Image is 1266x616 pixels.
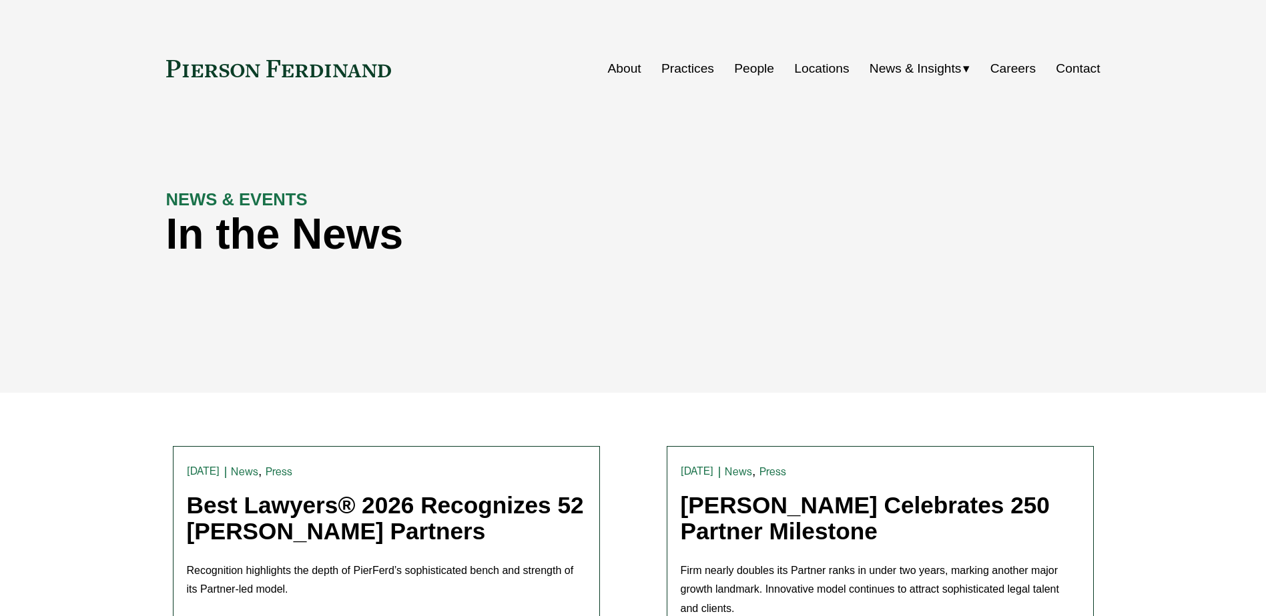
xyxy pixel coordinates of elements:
[990,56,1036,81] a: Careers
[258,464,262,478] span: ,
[681,466,714,477] time: [DATE]
[1056,56,1100,81] a: Contact
[870,57,962,81] span: News & Insights
[608,56,641,81] a: About
[752,464,755,478] span: ,
[759,465,787,478] a: Press
[661,56,714,81] a: Practices
[187,466,220,477] time: [DATE]
[166,190,308,209] strong: NEWS & EVENTS
[166,210,867,259] h1: In the News
[794,56,849,81] a: Locations
[725,465,752,478] a: News
[231,465,258,478] a: News
[187,561,586,600] p: Recognition highlights the depth of PierFerd’s sophisticated bench and strength of its Partner-le...
[870,56,970,81] a: folder dropdown
[187,492,584,544] a: Best Lawyers® 2026 Recognizes 52 [PERSON_NAME] Partners
[266,465,293,478] a: Press
[734,56,774,81] a: People
[681,492,1050,544] a: [PERSON_NAME] Celebrates 250 Partner Milestone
